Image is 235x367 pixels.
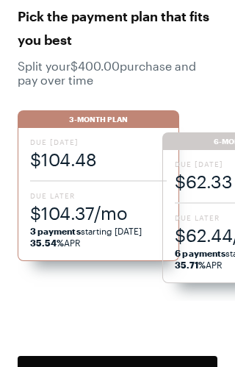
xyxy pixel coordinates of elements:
[30,190,167,201] span: Due Later
[30,238,64,248] strong: 35.54%
[30,225,167,249] span: starting [DATE] APR
[18,59,217,87] span: Split your $400.00 purchase and pay over time
[175,248,225,258] strong: 6 payments
[30,201,167,225] span: $104.37/mo
[175,260,205,270] strong: 35.71%
[18,110,179,128] div: 3-Month Plan
[18,4,217,51] span: Pick the payment plan that fits you best
[30,147,167,171] span: $104.48
[30,137,167,147] span: Due [DATE]
[30,226,81,236] strong: 3 payments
